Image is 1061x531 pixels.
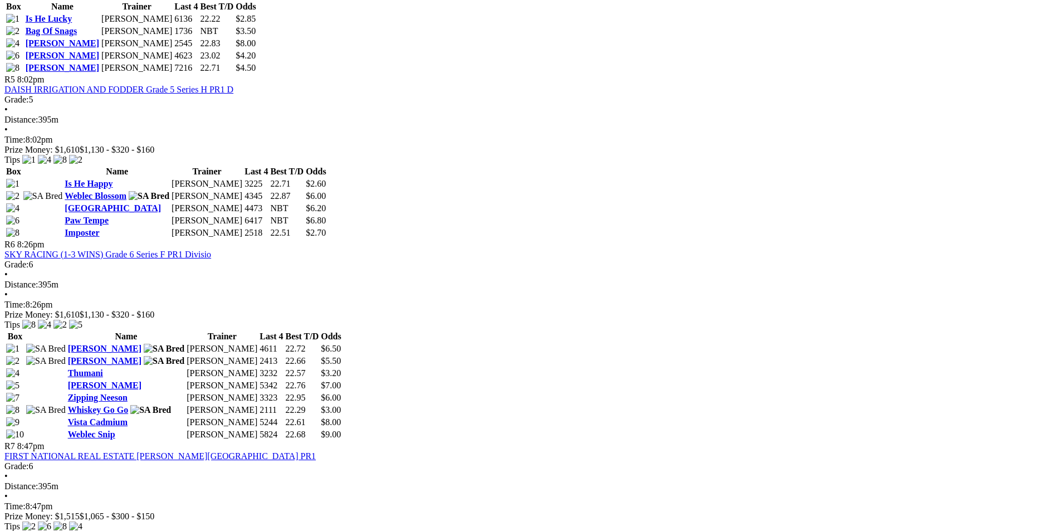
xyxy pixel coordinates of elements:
[4,115,38,124] span: Distance:
[306,191,326,201] span: $6.00
[4,461,1057,471] div: 6
[144,356,184,366] img: SA Bred
[6,216,19,226] img: 6
[174,38,198,49] td: 2545
[101,38,173,49] td: [PERSON_NAME]
[4,300,26,309] span: Time:
[236,51,256,60] span: $4.20
[259,355,283,367] td: 2413
[186,392,258,403] td: [PERSON_NAME]
[321,393,341,402] span: $6.00
[236,63,256,72] span: $4.50
[321,405,341,415] span: $3.00
[236,38,256,48] span: $8.00
[4,461,29,471] span: Grade:
[67,331,185,342] th: Name
[38,320,51,330] img: 4
[68,430,115,439] a: Weblec Snip
[285,355,320,367] td: 22.66
[259,331,283,342] th: Last 4
[259,392,283,403] td: 3323
[244,203,268,214] td: 4473
[26,26,77,36] a: Bag Of Snags
[186,405,258,416] td: [PERSON_NAME]
[306,179,326,188] span: $2.60
[6,344,19,354] img: 1
[270,178,304,189] td: 22.71
[6,368,19,378] img: 4
[199,62,234,74] td: 22.71
[186,368,258,379] td: [PERSON_NAME]
[4,491,8,501] span: •
[26,14,72,23] a: Is He Lucky
[186,355,258,367] td: [PERSON_NAME]
[64,166,170,177] th: Name
[4,511,1057,522] div: Prize Money: $1,515
[4,481,1057,491] div: 395m
[26,38,99,48] a: [PERSON_NAME]
[6,14,19,24] img: 1
[6,191,19,201] img: 2
[270,166,304,177] th: Best T/D
[101,50,173,61] td: [PERSON_NAME]
[4,135,1057,145] div: 8:02pm
[285,429,320,440] td: 22.68
[270,215,304,226] td: NBT
[130,405,171,415] img: SA Bred
[174,62,198,74] td: 7216
[259,417,283,428] td: 5244
[22,155,36,165] img: 1
[199,38,234,49] td: 22.83
[259,405,283,416] td: 2111
[4,145,1057,155] div: Prize Money: $1,610
[101,1,173,12] th: Trainer
[4,135,26,144] span: Time:
[174,1,198,12] th: Last 4
[69,155,82,165] img: 2
[17,240,45,249] span: 8:26pm
[306,203,326,213] span: $6.20
[199,26,234,37] td: NBT
[321,430,341,439] span: $9.00
[306,228,326,237] span: $2.70
[306,216,326,225] span: $6.80
[6,393,19,403] img: 7
[4,290,8,299] span: •
[174,26,198,37] td: 1736
[68,417,128,427] a: Vista Cadmium
[8,332,23,341] span: Box
[65,228,99,237] a: Imposter
[65,203,161,213] a: [GEOGRAPHIC_DATA]
[4,310,1057,320] div: Prize Money: $1,610
[270,203,304,214] td: NBT
[26,63,99,72] a: [PERSON_NAME]
[68,381,141,390] a: [PERSON_NAME]
[171,203,243,214] td: [PERSON_NAME]
[4,95,29,104] span: Grade:
[285,343,320,354] td: 22.72
[171,227,243,238] td: [PERSON_NAME]
[321,344,341,353] span: $6.50
[6,2,21,11] span: Box
[101,26,173,37] td: [PERSON_NAME]
[6,38,19,48] img: 4
[171,191,243,202] td: [PERSON_NAME]
[6,405,19,415] img: 8
[17,75,45,84] span: 8:02pm
[68,368,103,378] a: Thumani
[129,191,169,201] img: SA Bred
[321,356,341,366] span: $5.50
[6,203,19,213] img: 4
[285,331,320,342] th: Best T/D
[4,451,316,461] a: FIRST NATIONAL REAL ESTATE [PERSON_NAME][GEOGRAPHIC_DATA] PR1
[235,1,256,12] th: Odds
[4,95,1057,105] div: 5
[285,392,320,403] td: 22.95
[6,51,19,61] img: 6
[6,356,19,366] img: 2
[174,13,198,25] td: 6136
[4,115,1057,125] div: 395m
[101,62,173,74] td: [PERSON_NAME]
[4,105,8,114] span: •
[6,167,21,176] span: Box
